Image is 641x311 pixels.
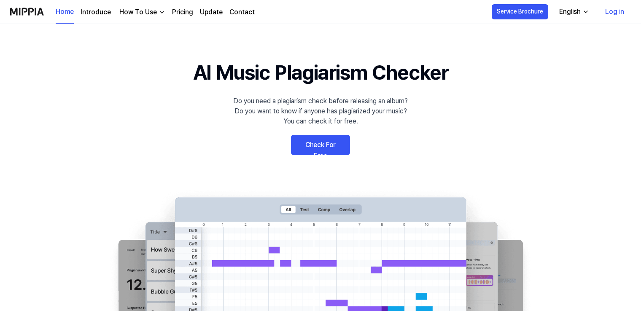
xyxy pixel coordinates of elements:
[552,3,594,20] button: English
[233,96,408,126] div: Do you need a plagiarism check before releasing an album? Do you want to know if anyone has plagi...
[118,7,165,17] button: How To Use
[159,9,165,16] img: down
[118,7,159,17] div: How To Use
[200,7,223,17] a: Update
[492,4,548,19] button: Service Brochure
[56,0,74,24] a: Home
[172,7,193,17] a: Pricing
[193,57,448,88] h1: AI Music Plagiarism Checker
[81,7,111,17] a: Introduce
[291,135,350,155] a: Check For Free
[558,7,582,17] div: English
[229,7,255,17] a: Contact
